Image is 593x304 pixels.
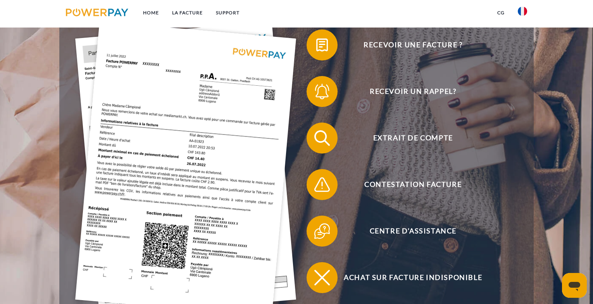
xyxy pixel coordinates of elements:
[312,128,332,148] img: qb_search.svg
[307,123,508,154] button: Extrait de compte
[318,29,508,60] span: Recevoir une facture ?
[307,76,508,107] button: Recevoir un rappel?
[312,82,332,101] img: qb_bell.svg
[318,123,508,154] span: Extrait de compte
[307,169,508,200] button: Contestation Facture
[165,6,209,20] a: LA FACTURE
[209,6,246,20] a: Support
[318,76,508,107] span: Recevoir un rappel?
[491,6,511,20] a: CG
[312,268,332,287] img: qb_close.svg
[312,221,332,241] img: qb_help.svg
[518,7,527,16] img: fr
[136,6,165,20] a: Home
[307,262,508,293] button: Achat sur facture indisponible
[66,9,128,16] img: logo-powerpay.svg
[307,29,508,60] button: Recevoir une facture ?
[312,35,332,55] img: qb_bill.svg
[312,175,332,194] img: qb_warning.svg
[318,216,508,247] span: Centre d'assistance
[562,273,587,298] iframe: Bouton de lancement de la fenêtre de messagerie
[307,216,508,247] button: Centre d'assistance
[318,169,508,200] span: Contestation Facture
[318,262,508,293] span: Achat sur facture indisponible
